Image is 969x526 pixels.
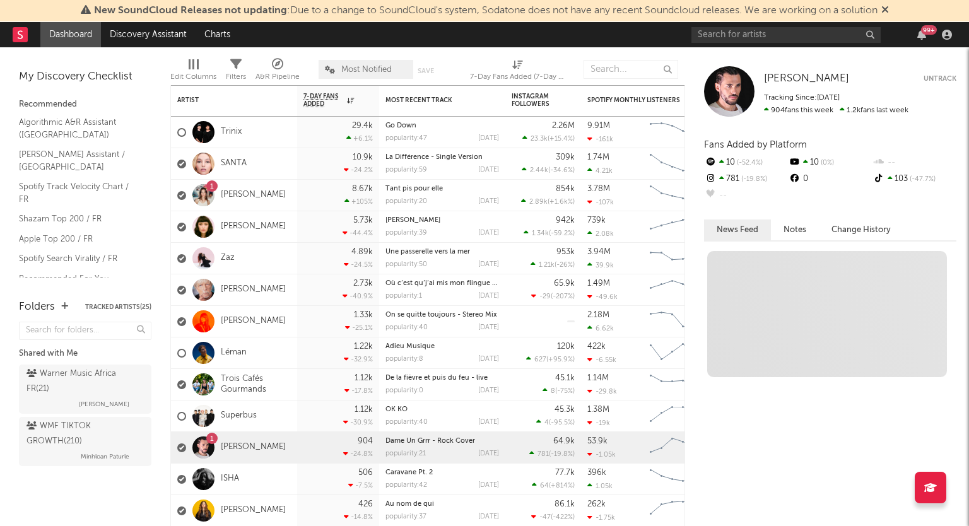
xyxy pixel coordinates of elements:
span: 781 [537,451,549,458]
div: 7-Day Fans Added (7-Day Fans Added) [470,54,565,90]
svg: Chart title [644,306,701,337]
a: ISHA [221,474,239,484]
span: 2.44k [530,167,548,174]
div: 7-Day Fans Added (7-Day Fans Added) [470,69,565,85]
div: -1.05k [587,450,616,459]
div: ( ) [521,197,575,206]
div: 942k [556,216,575,225]
svg: Chart title [644,369,701,400]
span: -19.8 % [739,176,767,183]
div: ( ) [536,418,575,426]
span: -52.4 % [735,160,763,167]
div: popularity: 37 [385,513,426,520]
div: Instagram Followers [512,93,556,108]
div: [DATE] [478,482,499,489]
span: -19.8 % [551,451,573,458]
div: popularity: 42 [385,482,427,489]
div: 39.9k [587,261,614,269]
div: 86.1k [555,500,575,508]
div: -40.9 % [343,292,373,300]
div: 1.05k [587,482,613,490]
span: Tracking Since: [DATE] [764,94,840,102]
div: -44.4 % [343,229,373,237]
span: Minhloan Paturle [81,449,129,464]
div: 781 [704,171,788,187]
div: 1.49M [587,279,610,288]
a: OK KO [385,406,408,413]
div: Warner Music Africa FR ( 21 ) [26,366,141,397]
div: 2.73k [353,279,373,288]
div: Edit Columns [170,54,216,90]
div: A&R Pipeline [255,54,300,90]
div: -24.5 % [344,260,373,269]
div: 854k [556,185,575,193]
div: WMF TIKTOK GROWTH ( 210 ) [26,419,141,449]
button: Change History [819,219,903,240]
div: 10 [788,155,872,171]
div: OK KO [385,406,499,413]
a: [PERSON_NAME] Assistant / [GEOGRAPHIC_DATA] [19,148,139,173]
a: Recommended For You [19,272,139,286]
div: 396k [587,469,606,477]
div: 953k [556,248,575,256]
a: [PERSON_NAME] [221,284,286,295]
svg: Chart title [644,337,701,369]
svg: Chart title [644,117,701,148]
input: Search for folders... [19,322,151,340]
a: [PERSON_NAME] [221,442,286,453]
button: Tracked Artists(25) [85,304,151,310]
span: +15.4 % [549,136,573,143]
div: ( ) [531,513,575,521]
a: Où c’est qu’j’ai mis mon flingue ? - Live à [GEOGRAPHIC_DATA], 2007 [385,280,614,287]
span: [PERSON_NAME] [764,73,849,84]
div: popularity: 20 [385,198,427,205]
div: 10.9k [353,153,373,161]
div: ( ) [529,450,575,458]
div: popularity: 40 [385,324,428,331]
div: 739k [587,216,606,225]
a: [PERSON_NAME] [385,217,440,224]
span: 627 [534,356,546,363]
a: Algorithmic A&R Assistant ([GEOGRAPHIC_DATA]) [19,115,139,141]
div: -24.2 % [344,166,373,174]
div: On se quitte toujours - Stereo Mix [385,312,499,319]
div: Filters [226,54,246,90]
div: [DATE] [478,261,499,268]
div: 309k [556,153,575,161]
div: 4.21k [587,167,613,175]
div: 99 + [921,25,937,35]
div: [DATE] [478,135,499,142]
span: 1.34k [532,230,549,237]
div: Caravane Pt. 2 [385,469,499,476]
span: -26 % [556,262,573,269]
div: popularity: 47 [385,135,427,142]
div: popularity: 1 [385,293,422,300]
div: Most Recent Track [385,96,480,104]
div: 45.3k [555,406,575,414]
div: Adieu Musique [385,343,499,350]
a: Léman [221,348,247,358]
a: Dame Un Grrr - Rock Cover [385,438,475,445]
div: My Discovery Checklist [19,69,151,85]
div: Folders [19,300,55,315]
span: New SoundCloud Releases not updating [94,6,287,16]
span: -34.6 % [550,167,573,174]
div: [DATE] [478,230,499,237]
a: De la fièvre et puis du feu - live [385,375,488,382]
span: 1.21k [539,262,555,269]
span: 4 [544,419,549,426]
div: 1.33k [354,311,373,319]
a: Trinix [221,127,242,137]
span: Dismiss [881,6,889,16]
div: +105 % [344,197,373,206]
div: 2.18M [587,311,609,319]
div: Filters [226,69,246,85]
svg: Chart title [644,400,701,432]
a: Zaz [221,253,235,264]
div: 2.08k [587,230,614,238]
a: Charts [196,22,239,47]
div: Spotify Monthly Listeners [587,96,682,104]
div: De la fièvre et puis du feu - live [385,375,499,382]
span: [PERSON_NAME] [79,397,129,412]
div: Edit Columns [170,69,216,85]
